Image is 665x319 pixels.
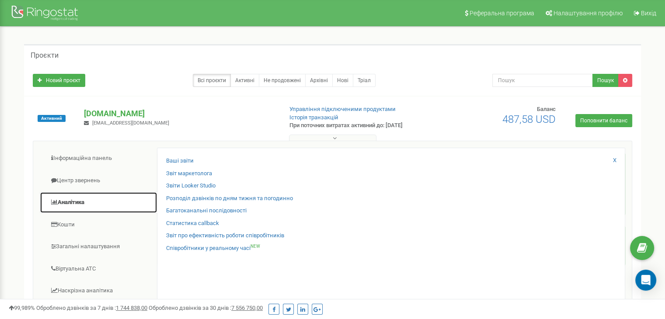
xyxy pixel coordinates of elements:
a: Тріал [353,74,376,87]
input: Пошук [492,74,593,87]
sup: NEW [251,244,260,249]
a: Багатоканальні послідовності [166,207,247,215]
a: Співробітники у реальному часіNEW [166,244,260,253]
a: Аналiтика [40,192,157,213]
a: Загальні налаштування [40,236,157,257]
span: Реферальна програма [470,10,534,17]
a: Звіт про ефективність роботи співробітників [166,232,284,240]
span: Налаштування профілю [554,10,623,17]
div: Open Intercom Messenger [635,270,656,291]
a: Розподіл дзвінків по дням тижня та погодинно [166,194,293,203]
a: Інформаційна панель [40,148,157,169]
span: Активний [38,115,66,122]
a: Статистика callback [166,219,219,228]
a: Віртуальна АТС [40,258,157,280]
span: 487,58 USD [502,113,556,125]
span: [EMAIL_ADDRESS][DOMAIN_NAME] [92,120,169,126]
span: Оброблено дзвінків за 30 днів : [149,305,263,311]
a: Звіти Looker Studio [166,182,216,190]
u: 1 744 838,00 [116,305,147,311]
a: Управління підключеними продуктами [289,106,396,112]
span: Вихід [641,10,656,17]
p: При поточних витратах активний до: [DATE] [289,121,429,130]
span: Оброблено дзвінків за 7 днів : [36,305,147,311]
h5: Проєкти [31,52,59,59]
a: Історія транзакцій [289,114,338,121]
a: Нові [332,74,353,87]
span: Баланс [537,106,556,112]
span: 99,989% [9,305,35,311]
a: X [613,156,616,165]
a: Ваші звіти [166,157,194,165]
button: Пошук [592,74,619,87]
a: Кошти [40,214,157,236]
a: Наскрізна аналітика [40,280,157,302]
u: 7 556 750,00 [231,305,263,311]
p: [DOMAIN_NAME] [84,108,275,119]
a: Поповнити баланс [575,114,632,127]
a: Активні [230,74,259,87]
a: Архівні [305,74,333,87]
a: Новий проєкт [33,74,85,87]
a: Центр звернень [40,170,157,191]
a: Звіт маркетолога [166,170,212,178]
a: Всі проєкти [193,74,231,87]
a: Не продовжені [259,74,306,87]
